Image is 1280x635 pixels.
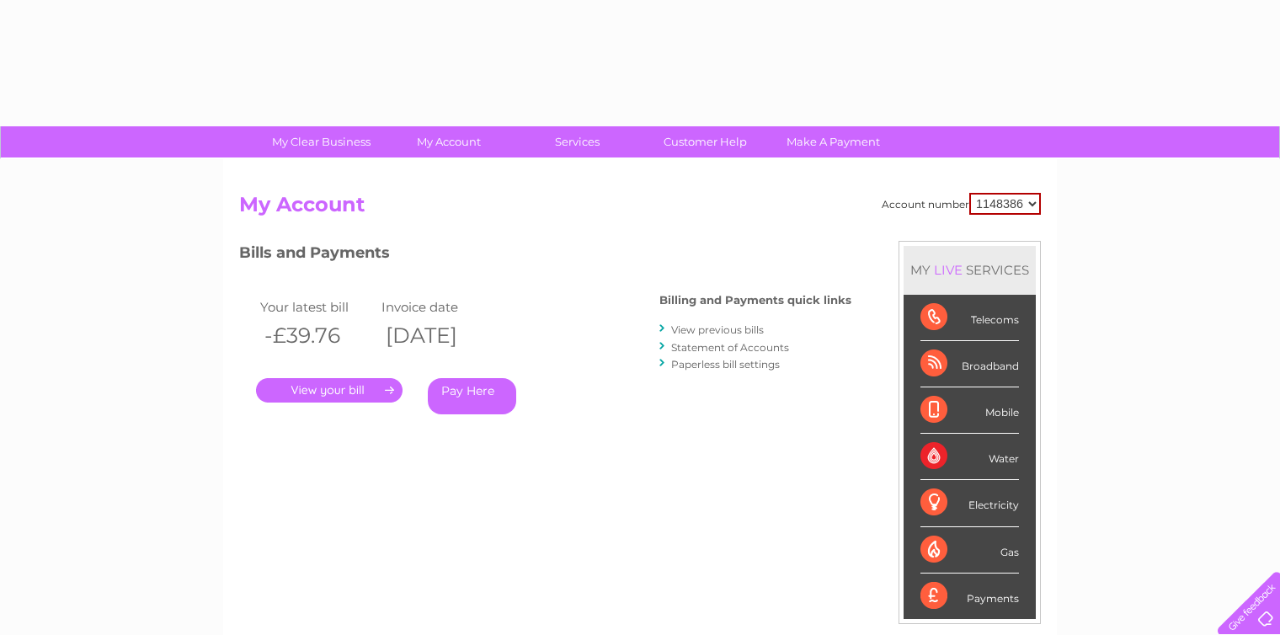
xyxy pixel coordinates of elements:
[920,480,1019,526] div: Electricity
[636,126,775,157] a: Customer Help
[920,574,1019,619] div: Payments
[428,378,516,414] a: Pay Here
[239,193,1041,225] h2: My Account
[764,126,903,157] a: Make A Payment
[882,193,1041,215] div: Account number
[256,296,377,318] td: Your latest bill
[920,434,1019,480] div: Water
[239,241,851,270] h3: Bills and Payments
[377,318,499,353] th: [DATE]
[377,296,499,318] td: Invoice date
[671,323,764,336] a: View previous bills
[920,387,1019,434] div: Mobile
[256,318,377,353] th: -£39.76
[380,126,519,157] a: My Account
[920,527,1019,574] div: Gas
[920,295,1019,341] div: Telecoms
[508,126,647,157] a: Services
[256,378,403,403] a: .
[931,262,966,278] div: LIVE
[920,341,1019,387] div: Broadband
[659,294,851,307] h4: Billing and Payments quick links
[671,341,789,354] a: Statement of Accounts
[904,246,1036,294] div: MY SERVICES
[671,358,780,371] a: Paperless bill settings
[252,126,391,157] a: My Clear Business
